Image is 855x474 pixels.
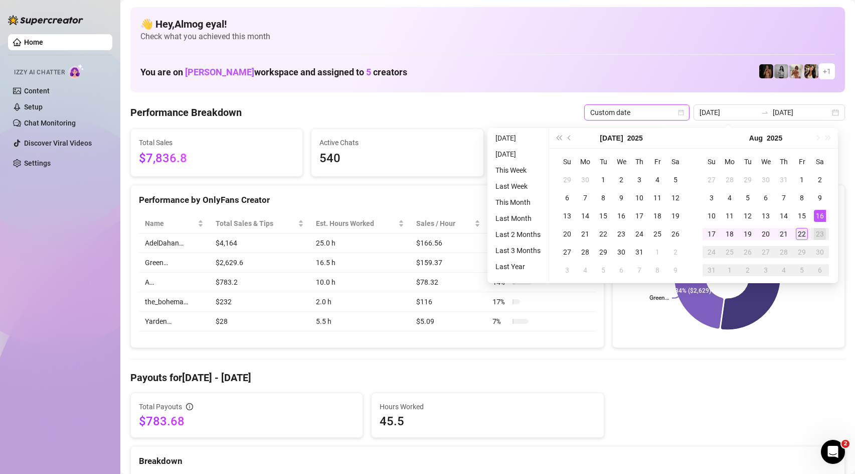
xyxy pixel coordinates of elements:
td: 2025-09-05 [793,261,811,279]
div: 29 [742,174,754,186]
span: Total Sales & Tips [216,218,295,229]
span: Check what you achieved this month [140,31,835,42]
th: Mo [576,153,594,171]
td: 2025-08-31 [703,261,721,279]
div: 8 [651,264,663,276]
td: 2025-07-12 [666,189,685,207]
li: Last Week [491,180,545,192]
td: 2025-07-20 [558,225,576,243]
div: Breakdown [139,454,836,468]
div: 7 [579,192,591,204]
div: 4 [651,174,663,186]
td: 10.0 h [310,273,411,292]
td: 2025-07-13 [558,207,576,225]
div: 24 [633,228,645,240]
div: 17 [633,210,645,222]
span: Sales / Hour [416,218,472,229]
td: 2025-07-19 [666,207,685,225]
div: 14 [579,210,591,222]
td: $4,164 [210,233,309,253]
td: 2025-08-09 [811,189,829,207]
td: $78.32 [410,273,486,292]
td: 2025-08-28 [775,243,793,261]
img: AI Chatter [69,64,84,78]
div: 30 [615,246,627,258]
td: 25.0 h [310,233,411,253]
div: 30 [760,174,772,186]
span: swap-right [761,108,769,116]
td: 2025-08-23 [811,225,829,243]
div: 3 [561,264,573,276]
button: Choose a year [627,128,643,148]
div: 4 [724,192,736,204]
div: 27 [561,246,573,258]
td: A… [139,273,210,292]
span: Izzy AI Chatter [14,68,65,77]
div: 13 [561,210,573,222]
div: 2 [669,246,681,258]
td: 2025-08-12 [739,207,757,225]
div: 5 [597,264,609,276]
td: 2025-07-24 [630,225,648,243]
td: 2025-09-06 [811,261,829,279]
td: 2025-07-30 [757,171,775,189]
div: 7 [778,192,790,204]
span: to [761,108,769,116]
td: $116 [410,292,486,312]
div: 3 [633,174,645,186]
span: 17 % [492,296,508,307]
td: 2025-07-05 [666,171,685,189]
td: 2025-07-31 [775,171,793,189]
div: 3 [706,192,718,204]
span: 45.5 [380,413,595,429]
th: Th [630,153,648,171]
h4: 👋 Hey, Almog eyal ! [140,17,835,31]
td: 2025-08-30 [811,243,829,261]
div: 2 [742,264,754,276]
div: 16 [814,210,826,222]
td: 2025-09-04 [775,261,793,279]
td: Yarden… [139,312,210,331]
div: 21 [778,228,790,240]
td: 2025-07-28 [576,243,594,261]
li: [DATE] [491,132,545,144]
td: 2025-08-24 [703,243,721,261]
div: 22 [796,228,808,240]
button: Choose a month [749,128,763,148]
button: Choose a year [767,128,782,148]
td: 2025-08-10 [703,207,721,225]
td: $159.37 [410,253,486,273]
div: 2 [814,174,826,186]
div: 6 [814,264,826,276]
li: Last Month [491,212,545,224]
div: 8 [597,192,609,204]
td: 2025-08-06 [612,261,630,279]
span: $783.68 [139,413,355,429]
img: AdelDahan [804,64,818,78]
div: 12 [742,210,754,222]
div: 30 [579,174,591,186]
th: Fr [793,153,811,171]
div: 13 [760,210,772,222]
span: $7,836.8 [139,149,294,168]
div: 9 [814,192,826,204]
td: 2025-07-27 [558,243,576,261]
td: 2025-08-15 [793,207,811,225]
span: Name [145,218,196,229]
div: 29 [796,246,808,258]
div: 26 [742,246,754,258]
a: Content [24,87,50,95]
td: 2025-07-26 [666,225,685,243]
td: 2025-07-30 [612,243,630,261]
li: This Week [491,164,545,176]
div: 19 [669,210,681,222]
span: + 1 [823,66,831,77]
div: 22 [597,228,609,240]
td: 2025-07-14 [576,207,594,225]
div: Est. Hours Worked [316,218,397,229]
div: 18 [724,228,736,240]
a: Discover Viral Videos [24,139,92,147]
div: 15 [597,210,609,222]
div: 7 [633,264,645,276]
td: Green… [139,253,210,273]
